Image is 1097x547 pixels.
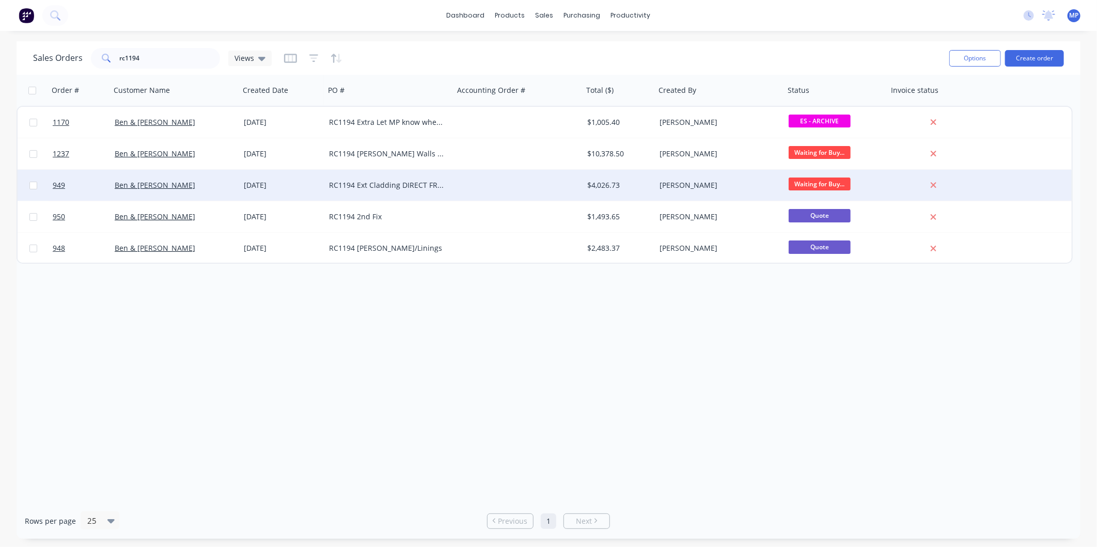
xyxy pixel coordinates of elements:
ul: Pagination [483,513,614,529]
span: Next [576,516,592,526]
a: 948 [53,233,115,264]
span: ES - ARCHIVE [789,115,851,127]
div: productivity [606,8,656,23]
a: Ben & [PERSON_NAME] [115,149,195,158]
div: $1,493.65 [587,212,648,222]
a: Ben & [PERSON_NAME] [115,212,195,221]
div: Accounting Order # [457,85,525,95]
div: RC1194 [PERSON_NAME] Walls DIRECT FROM [PERSON_NAME] [329,149,444,159]
a: 1237 [53,138,115,169]
span: MP [1070,11,1079,20]
span: Previous [498,516,528,526]
div: [DATE] [244,149,321,159]
div: purchasing [559,8,606,23]
a: Page 1 is your current page [541,513,556,529]
div: Status [788,85,809,95]
button: Create order [1005,50,1064,67]
a: Previous page [488,516,533,526]
div: [DATE] [244,117,321,127]
a: Ben & [PERSON_NAME] [115,117,195,127]
div: Order # [52,85,79,95]
span: 950 [53,212,65,222]
img: Factory [19,8,34,23]
span: Views [234,53,254,63]
div: RC1194 Extra Let MP know when available [329,117,444,127]
span: 1170 [53,117,69,127]
div: $1,005.40 [587,117,648,127]
div: Invoice status [891,85,938,95]
a: 950 [53,201,115,232]
span: Quote [789,240,851,253]
a: dashboard [442,8,490,23]
span: 1237 [53,149,69,159]
a: Ben & [PERSON_NAME] [115,243,195,253]
div: sales [530,8,559,23]
span: Waiting for Buy... [789,146,851,159]
div: [PERSON_NAME] [660,180,774,190]
span: Quote [789,209,851,222]
div: RC1194 Ext Cladding DIRECT FROM [PERSON_NAME] [329,180,444,190]
div: Created Date [243,85,288,95]
div: Customer Name [114,85,170,95]
div: [PERSON_NAME] [660,149,774,159]
div: [DATE] [244,212,321,222]
div: products [490,8,530,23]
span: Rows per page [25,516,76,526]
div: [PERSON_NAME] [660,243,774,253]
div: PO # [328,85,344,95]
div: [DATE] [244,243,321,253]
div: $10,378.50 [587,149,648,159]
div: $4,026.73 [587,180,648,190]
a: Next page [564,516,609,526]
div: Created By [659,85,696,95]
div: [DATE] [244,180,321,190]
input: Search... [120,48,221,69]
div: [PERSON_NAME] [660,212,774,222]
a: Ben & [PERSON_NAME] [115,180,195,190]
span: Waiting for Buy... [789,178,851,190]
span: 948 [53,243,65,253]
div: RC1194 2nd Fix [329,212,444,222]
div: RC1194 [PERSON_NAME]/Linings [329,243,444,253]
div: [PERSON_NAME] [660,117,774,127]
button: Options [949,50,1001,67]
a: 1170 [53,107,115,138]
a: 949 [53,170,115,201]
div: Total ($) [586,85,614,95]
span: 949 [53,180,65,190]
div: $2,483.37 [587,243,648,253]
h1: Sales Orders [33,53,83,63]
